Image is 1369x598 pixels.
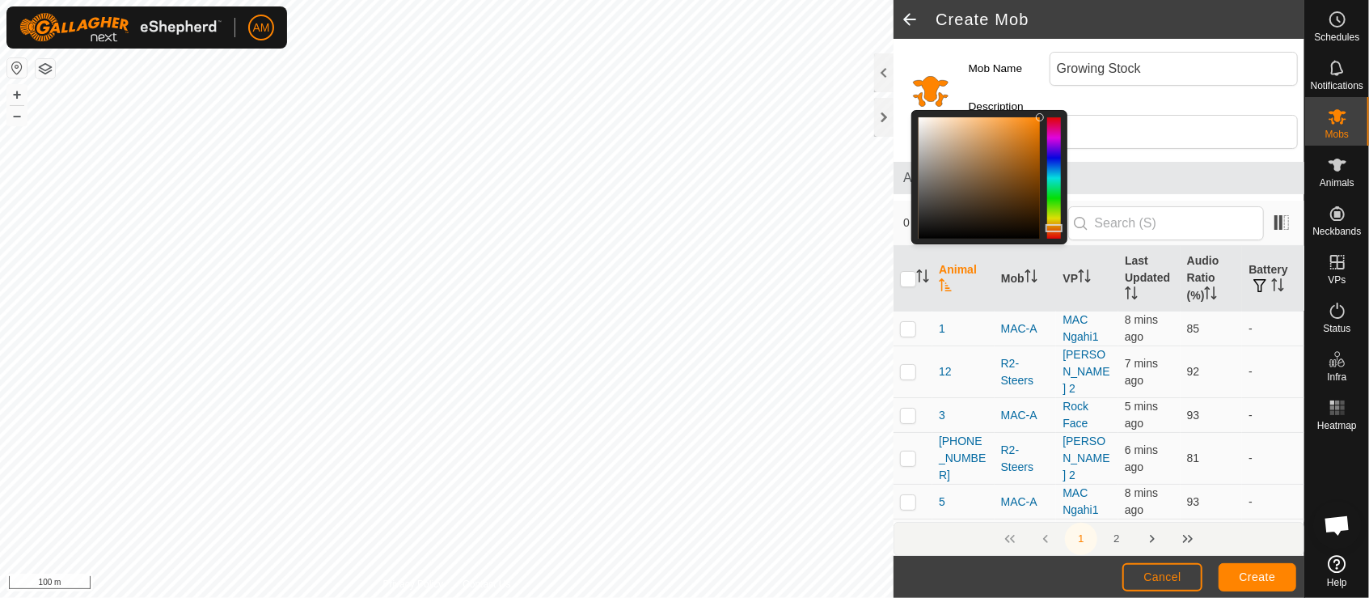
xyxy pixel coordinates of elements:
[1240,570,1276,583] span: Create
[1125,443,1158,473] span: 28 Aug 2025, 3:19 pm
[1271,281,1284,294] p-sorticon: Activate to sort
[969,99,1050,115] label: Description
[1242,246,1304,312] th: Battery
[1187,452,1200,464] span: 81
[995,246,1057,312] th: Mob
[1118,246,1181,312] th: Last Updated
[1001,407,1050,424] div: MAC-A
[1025,272,1037,285] p-sorticon: Activate to sort
[1327,578,1347,587] span: Help
[7,58,27,78] button: Reset Map
[253,19,270,36] span: AM
[1125,357,1158,387] span: 28 Aug 2025, 3:17 pm
[1320,178,1354,188] span: Animals
[1328,275,1346,285] span: VPs
[1001,494,1050,511] div: MAC-A
[1001,320,1050,337] div: MAC-A
[939,433,988,484] span: [PHONE_NUMBER]
[19,13,222,42] img: Gallagher Logo
[1242,346,1304,398] td: -
[1001,442,1050,476] div: R2-Steers
[1125,521,1158,551] span: 28 Aug 2025, 3:20 pm
[916,272,929,285] p-sorticon: Activate to sort
[1187,322,1200,335] span: 85
[1143,570,1181,583] span: Cancel
[903,214,1068,231] span: 0 selected of 347
[1063,400,1088,430] a: Rock Face
[1242,312,1304,346] td: -
[1063,348,1109,395] a: [PERSON_NAME] 2
[1063,486,1098,516] a: MAC Ngahi1
[939,320,945,337] span: 1
[939,494,945,511] span: 5
[1187,495,1200,508] span: 93
[1242,398,1304,433] td: -
[1204,289,1217,302] p-sorticon: Activate to sort
[1001,355,1050,389] div: R2-Steers
[1242,485,1304,520] td: -
[1063,435,1109,481] a: [PERSON_NAME] 2
[36,59,55,78] button: Map Layers
[1125,313,1158,343] span: 28 Aug 2025, 3:16 pm
[1181,246,1243,312] th: Audio Ratio (%)
[1323,324,1350,333] span: Status
[1187,409,1200,422] span: 93
[1065,523,1097,555] button: 1
[1125,486,1158,516] span: 28 Aug 2025, 3:16 pm
[1312,227,1361,236] span: Neckbands
[1314,32,1359,42] span: Schedules
[1313,501,1362,549] a: Open chat
[1327,372,1346,382] span: Infra
[969,52,1050,86] label: Mob Name
[1317,421,1357,430] span: Heatmap
[1172,523,1204,555] button: Last Page
[1219,563,1296,592] button: Create
[383,577,444,592] a: Privacy Policy
[1305,549,1369,594] a: Help
[1242,520,1304,554] td: -
[939,363,952,380] span: 12
[939,281,952,294] p-sorticon: Activate to sort
[1125,400,1158,430] span: 28 Aug 2025, 3:20 pm
[939,407,945,424] span: 3
[1056,246,1118,312] th: VP
[1311,81,1363,91] span: Notifications
[1068,206,1264,240] input: Search (S)
[1136,523,1168,555] button: Next Page
[903,168,1295,188] span: Animals
[1078,272,1091,285] p-sorticon: Activate to sort
[932,246,995,312] th: Animal
[1063,313,1098,343] a: MAC Ngahi1
[7,85,27,104] button: +
[936,10,1304,29] h2: Create Mob
[1122,563,1202,592] button: Cancel
[1101,523,1133,555] button: 2
[1325,129,1349,139] span: Mobs
[1187,365,1200,378] span: 92
[7,106,27,125] button: –
[1242,433,1304,485] td: -
[1125,289,1138,302] p-sorticon: Activate to sort
[1063,521,1088,551] a: Rock Face
[463,577,510,592] a: Contact Us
